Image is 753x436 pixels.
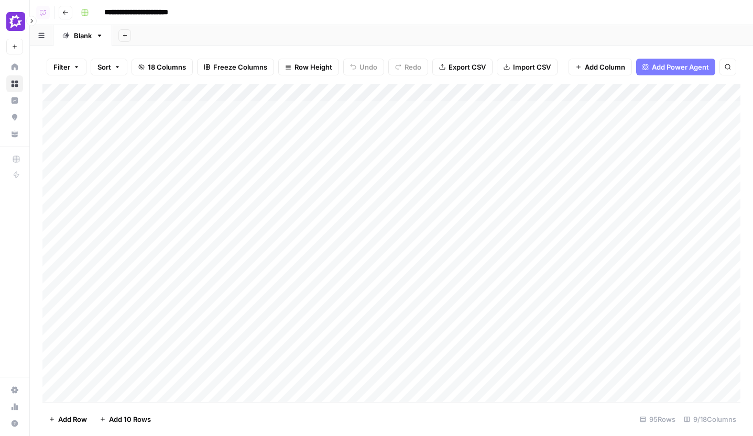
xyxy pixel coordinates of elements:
[636,59,715,75] button: Add Power Agent
[278,59,339,75] button: Row Height
[42,411,93,428] button: Add Row
[359,62,377,72] span: Undo
[132,59,193,75] button: 18 Columns
[6,92,23,109] a: Insights
[343,59,384,75] button: Undo
[636,411,680,428] div: 95 Rows
[148,62,186,72] span: 18 Columns
[6,8,23,35] button: Workspace: AirOps AEO - Single Brand (Gong)
[585,62,625,72] span: Add Column
[47,59,86,75] button: Filter
[58,414,87,424] span: Add Row
[6,59,23,75] a: Home
[53,25,112,46] a: Blank
[53,62,70,72] span: Filter
[93,411,157,428] button: Add 10 Rows
[6,382,23,398] a: Settings
[513,62,551,72] span: Import CSV
[74,30,92,41] div: Blank
[449,62,486,72] span: Export CSV
[405,62,421,72] span: Redo
[680,411,740,428] div: 9/18 Columns
[6,75,23,92] a: Browse
[6,398,23,415] a: Usage
[213,62,267,72] span: Freeze Columns
[388,59,428,75] button: Redo
[432,59,493,75] button: Export CSV
[497,59,558,75] button: Import CSV
[569,59,632,75] button: Add Column
[6,109,23,126] a: Opportunities
[109,414,151,424] span: Add 10 Rows
[91,59,127,75] button: Sort
[294,62,332,72] span: Row Height
[6,12,25,31] img: AirOps AEO - Single Brand (Gong) Logo
[6,126,23,142] a: Your Data
[197,59,274,75] button: Freeze Columns
[652,62,709,72] span: Add Power Agent
[97,62,111,72] span: Sort
[6,415,23,432] button: Help + Support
